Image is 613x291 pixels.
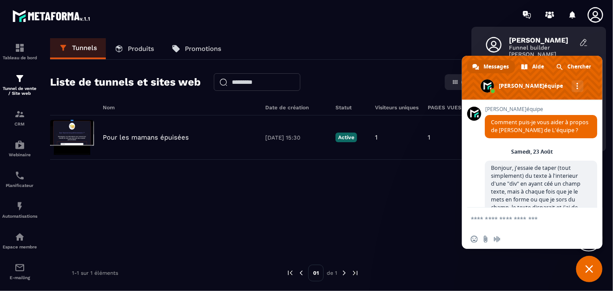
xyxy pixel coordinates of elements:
a: formationformationTableau de bord [2,36,37,67]
a: formationformationTunnel de vente / Site web [2,67,37,102]
img: email [14,262,25,273]
span: Messages [483,60,509,73]
textarea: Entrez votre message... [471,208,576,230]
a: Tunnels [50,38,106,59]
a: Produits [106,38,163,59]
p: Tunnels [72,44,97,52]
span: [PERSON_NAME]équipe [485,106,597,112]
span: Message audio [494,236,501,243]
a: formationformationCRM [2,102,37,133]
img: image [50,120,94,155]
p: E-mailing [2,275,37,280]
span: Aide [532,60,544,73]
p: 1 [428,133,430,141]
img: formation [14,43,25,53]
p: Tunnel de vente / Site web [2,86,37,96]
span: Carte [461,79,478,86]
p: 1-1 sur 1 éléments [72,270,118,276]
p: Webinaire [2,152,37,157]
a: Messages [467,60,515,73]
img: formation [14,73,25,84]
p: [DATE] 15:30 [265,134,327,141]
a: Chercher [551,60,597,73]
p: Active [335,133,357,142]
span: [PERSON_NAME] [509,36,575,44]
p: Planificateur [2,183,37,188]
img: automations [14,201,25,212]
p: 1 [375,133,378,141]
p: Automatisations [2,214,37,219]
span: Envoyer un fichier [482,236,489,243]
p: Espace membre [2,244,37,249]
span: Comment puis-je vous aider à propos de [PERSON_NAME] de L'équipe ? [491,119,588,134]
img: prev [297,269,305,277]
a: schedulerschedulerPlanificateur [2,164,37,194]
img: automations [14,140,25,150]
img: next [340,269,348,277]
button: Carte [447,76,483,88]
p: Pour les mamans épuisées [103,133,189,141]
h6: Visiteurs uniques [375,104,419,111]
img: next [351,269,359,277]
span: Insérer un emoji [471,236,478,243]
a: Aide [516,60,550,73]
img: formation [14,109,25,119]
h2: Liste de tunnels et sites web [50,73,201,91]
a: automationsautomationsAutomatisations [2,194,37,225]
p: Produits [128,45,154,53]
img: automations [14,232,25,242]
p: Promotions [185,45,221,53]
p: de 1 [327,269,337,277]
h6: Date de création [265,104,327,111]
a: Fermer le chat [576,256,602,282]
span: [PERSON_NAME] [509,51,575,57]
img: scheduler [14,170,25,181]
h6: Nom [103,104,256,111]
h6: PAGES VUES [428,104,463,111]
div: Samedi, 23 Août [512,149,553,154]
a: emailemailE-mailing [2,256,37,287]
img: prev [286,269,294,277]
h6: Statut [335,104,366,111]
a: automationsautomationsEspace membre [2,225,37,256]
a: automationsautomationsWebinaire [2,133,37,164]
p: 01 [308,265,324,281]
span: Bonjour, j'essaie de taper (tout simplement) du texte à l'interieur d'une "div" en ayant céé un c... [491,164,587,227]
span: Chercher [567,60,591,73]
span: Funnel builder [509,44,575,51]
p: CRM [2,122,37,126]
p: Tableau de bord [2,55,37,60]
img: logo [12,8,91,24]
a: Promotions [163,38,230,59]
